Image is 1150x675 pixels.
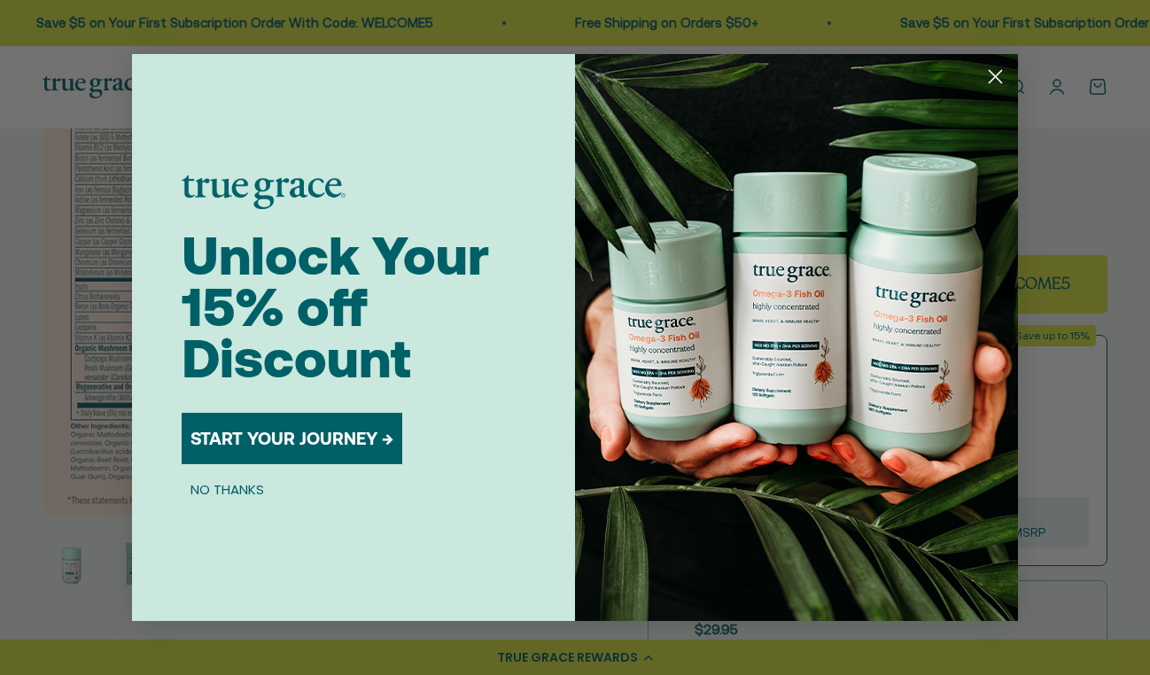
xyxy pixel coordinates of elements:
[182,225,489,389] span: Unlock Your 15% off Discount
[575,54,1018,621] img: 098727d5-50f8-4f9b-9554-844bb8da1403.jpeg
[980,61,1011,92] button: Close dialog
[182,175,346,209] img: logo placeholder
[182,478,273,500] button: NO THANKS
[182,413,402,464] button: START YOUR JOURNEY →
